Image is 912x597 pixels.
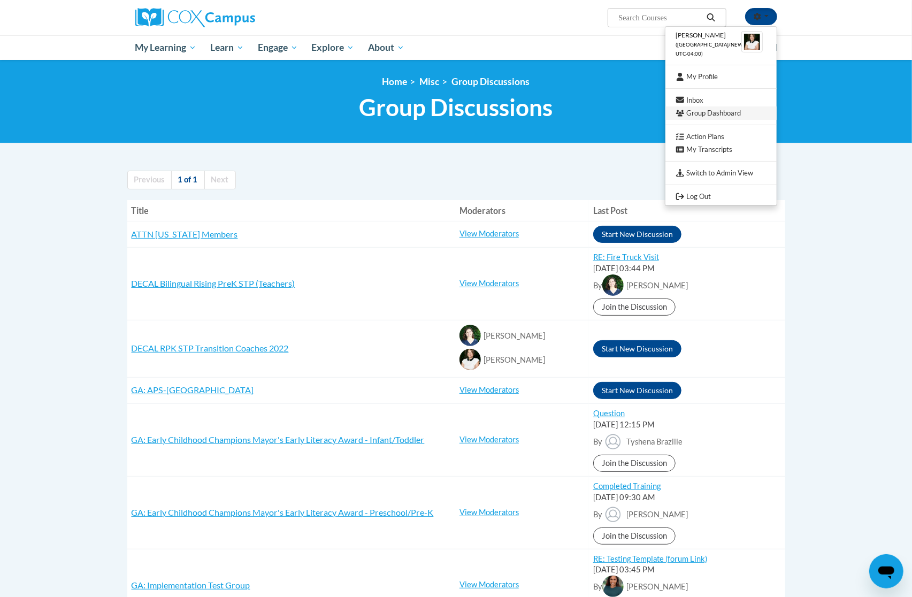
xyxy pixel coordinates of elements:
[626,510,688,519] span: [PERSON_NAME]
[593,419,781,431] div: [DATE] 12:15 PM
[127,171,172,189] a: Previous
[119,35,793,60] div: Main menu
[359,93,553,121] span: Group Discussions
[368,41,404,54] span: About
[593,382,681,399] button: Start New Discussion
[128,35,204,60] a: My Learning
[602,431,624,452] img: Tyshena Brazille
[593,252,659,262] a: RE: Fire Truck Visit
[459,325,481,346] img: Maggie Deaton
[459,580,519,589] a: View Moderators
[484,331,545,340] span: [PERSON_NAME]
[459,279,519,288] a: View Moderators
[593,455,676,472] a: Join the Discussion
[420,76,440,87] span: Misc
[452,76,530,87] a: Group Discussions
[135,8,339,27] a: Cox Campus
[593,409,625,418] a: Question
[132,434,425,445] a: GA: Early Childhood Champions Mayor's Early Literacy Award - Infant/Toddler
[665,106,777,120] a: Group Dashboard
[676,31,726,39] span: [PERSON_NAME]
[745,8,777,25] button: Account Settings
[459,205,505,216] span: Moderators
[593,298,676,316] a: Join the Discussion
[869,554,903,588] iframe: Button to launch messaging window
[361,35,411,60] a: About
[665,94,777,107] a: Inbox
[665,166,777,180] a: Switch to Admin View
[203,35,251,60] a: Learn
[602,503,624,525] img: Madelyn Owens
[311,41,354,54] span: Explore
[593,340,681,357] button: Start New Discussion
[665,70,777,83] a: My Profile
[626,437,683,446] span: Tyshena Brazille
[135,8,255,27] img: Cox Campus
[304,35,361,60] a: Explore
[459,349,481,370] img: Trina Heath
[703,11,719,24] button: Search
[459,435,519,444] a: View Moderators
[135,41,196,54] span: My Learning
[459,229,519,238] a: View Moderators
[459,385,519,394] a: View Moderators
[132,385,254,395] a: GA: APS-[GEOGRAPHIC_DATA]
[676,42,760,57] span: ([GEOGRAPHIC_DATA]/New_York UTC-04:00)
[132,343,289,353] a: DECAL RPK STP Transition Coaches 2022
[132,580,250,590] a: GA: Implementation Test Group
[626,281,688,290] span: [PERSON_NAME]
[132,278,295,288] a: DECAL Bilingual Rising PreK STP (Teachers)
[593,226,681,243] button: Start New Discussion
[665,190,777,203] a: Logout
[382,76,408,87] a: Home
[593,527,676,545] a: Join the Discussion
[171,171,205,189] a: 1 of 1
[593,492,781,503] div: [DATE] 09:30 AM
[251,35,305,60] a: Engage
[127,171,785,189] nav: Page navigation col-md-12
[602,274,624,296] img: Maggie Deaton
[593,437,602,446] span: By
[258,41,298,54] span: Engage
[459,508,519,517] a: View Moderators
[602,576,624,597] img: Shonta Lyons
[626,583,688,592] span: [PERSON_NAME]
[741,31,763,52] img: Learner Profile Avatar
[665,130,777,143] a: Action Plans
[617,11,703,24] input: Search Courses
[593,481,661,491] a: Completed Training
[132,229,238,239] a: ATTN [US_STATE] Members
[593,205,627,216] span: Last Post
[593,583,602,592] span: By
[593,263,781,274] div: [DATE] 03:44 PM
[132,507,434,517] a: GA: Early Childhood Champions Mayor's Early Literacy Award - Preschool/Pre-K
[593,554,707,563] a: RE: Testing Template (forum Link)
[593,510,602,519] span: By
[210,41,244,54] span: Learn
[665,143,777,156] a: My Transcripts
[593,564,781,576] div: [DATE] 03:45 PM
[132,205,149,216] span: Title
[204,171,236,189] a: Next
[593,281,602,290] span: By
[484,355,545,364] span: [PERSON_NAME]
